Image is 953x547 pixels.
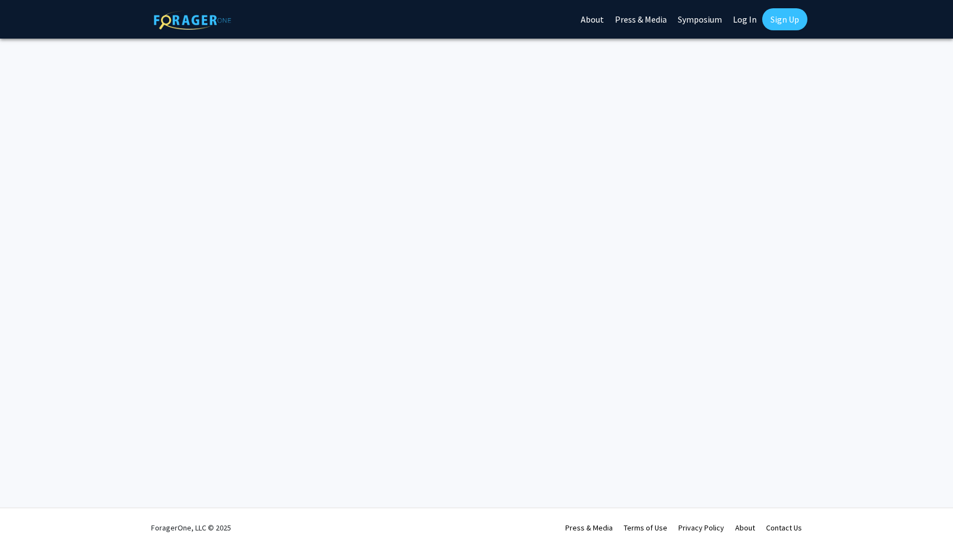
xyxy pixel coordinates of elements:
[735,523,755,533] a: About
[154,10,231,30] img: ForagerOne Logo
[678,523,724,533] a: Privacy Policy
[762,8,807,30] a: Sign Up
[565,523,613,533] a: Press & Media
[624,523,667,533] a: Terms of Use
[151,508,231,547] div: ForagerOne, LLC © 2025
[766,523,802,533] a: Contact Us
